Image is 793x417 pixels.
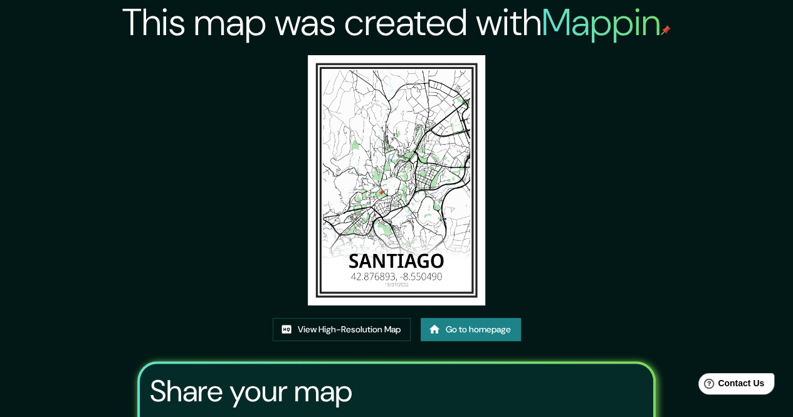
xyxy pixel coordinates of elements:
[421,318,521,341] a: Go to homepage
[308,55,485,305] img: created-map
[681,368,779,403] iframe: Help widget launcher
[150,374,352,409] h3: Share your map
[273,318,411,341] a: View High-Resolution Map
[661,25,671,35] img: mappin-pin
